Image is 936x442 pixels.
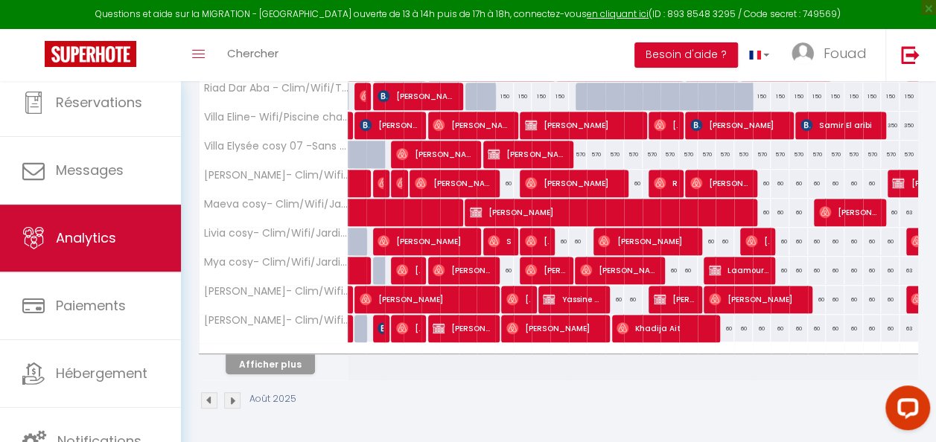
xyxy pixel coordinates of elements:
[900,112,918,139] div: 350
[550,228,569,255] div: 60
[56,93,142,112] span: Réservations
[863,170,882,197] div: 60
[826,83,844,110] div: 150
[660,257,679,284] div: 60
[800,111,878,139] span: Samir El aribi
[716,315,734,342] div: 60
[227,45,278,61] span: Chercher
[808,228,827,255] div: 60
[824,44,867,63] span: Fouad
[202,199,351,210] span: Maeva cosy- Clim/Wifi/Jardin à 10min de l'Aéroport (30_05)
[863,286,882,313] div: 60
[873,379,936,442] iframe: LiveChat chat widget
[789,257,808,284] div: 60
[587,141,605,168] div: 570
[617,314,712,342] span: Khadija Ait
[771,141,789,168] div: 570
[202,83,351,94] span: Riad Dar Aba - Clim/Wifi/Terasse à 5min de la medina
[470,198,744,226] span: [PERSON_NAME]
[202,257,351,268] span: Mya cosy- Clim/Wifi/Jardin à 10min de l'Aéroport (29_10)
[226,354,315,374] button: Afficher plus
[881,228,900,255] div: 60
[780,29,885,81] a: ... Fouad
[900,199,918,226] div: 63
[360,111,419,139] span: [PERSON_NAME]
[525,111,638,139] span: [PERSON_NAME]
[808,83,827,110] div: 150
[550,83,569,110] div: 150
[654,169,678,197] span: Riad El
[202,112,351,123] span: Villa Eline- Wifi/Piscine chauffée/Sans vis-à-vis
[844,141,863,168] div: 570
[249,392,296,406] p: Août 2025
[56,296,126,315] span: Paiements
[826,141,844,168] div: 570
[605,286,624,313] div: 60
[495,170,514,197] div: 60
[56,161,124,179] span: Messages
[901,45,920,64] img: logout
[378,314,383,342] span: [PERSON_NAME]
[433,111,510,139] span: [PERSON_NAME]
[745,227,769,255] span: [PERSON_NAME]
[844,228,863,255] div: 60
[532,83,550,110] div: 150
[771,199,789,226] div: 60
[844,257,863,284] div: 60
[900,141,918,168] div: 570
[900,83,918,110] div: 150
[789,83,808,110] div: 150
[396,169,402,197] span: [PERSON_NAME]
[881,257,900,284] div: 60
[844,286,863,313] div: 60
[881,315,900,342] div: 60
[202,141,351,152] span: Villa Elysée cosy 07 -Sans vis-à-vis|WifiHD|PiscineChauffée
[415,169,492,197] span: [PERSON_NAME]
[580,256,658,284] span: [PERSON_NAME]
[808,170,827,197] div: 60
[881,286,900,313] div: 60
[826,170,844,197] div: 60
[771,257,789,284] div: 60
[808,257,827,284] div: 60
[826,286,844,313] div: 60
[360,82,366,110] span: Minh-[PERSON_NAME]
[826,228,844,255] div: 60
[753,315,771,342] div: 60
[569,228,588,255] div: 60
[819,198,879,226] span: [PERSON_NAME]
[844,83,863,110] div: 150
[679,141,698,168] div: 570
[863,141,882,168] div: 570
[808,315,827,342] div: 60
[202,228,351,239] span: Livia cosy- Clim/Wifi/Jardin à 10min de l'Aéroport (30_06)
[56,364,147,382] span: Hébergement
[378,227,473,255] span: [PERSON_NAME]
[495,83,514,110] div: 150
[771,83,789,110] div: 150
[863,228,882,255] div: 60
[771,315,789,342] div: 60
[587,7,649,20] a: en cliquant ici
[495,257,514,284] div: 60
[792,42,814,65] img: ...
[753,141,771,168] div: 570
[690,111,786,139] span: [PERSON_NAME]
[789,228,808,255] div: 60
[690,169,750,197] span: [PERSON_NAME]
[734,141,753,168] div: 570
[624,141,643,168] div: 570
[753,199,771,226] div: 60
[900,315,918,342] div: 63
[679,257,698,284] div: 60
[753,170,771,197] div: 60
[716,141,734,168] div: 570
[753,83,771,110] div: 150
[698,141,716,168] div: 570
[45,41,136,67] img: Super Booking
[624,286,643,313] div: 60
[643,141,661,168] div: 570
[826,315,844,342] div: 60
[202,170,351,181] span: [PERSON_NAME]- Clim/Wifi/Jardin à 10min de l'Aéroport (30_10)
[789,170,808,197] div: 60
